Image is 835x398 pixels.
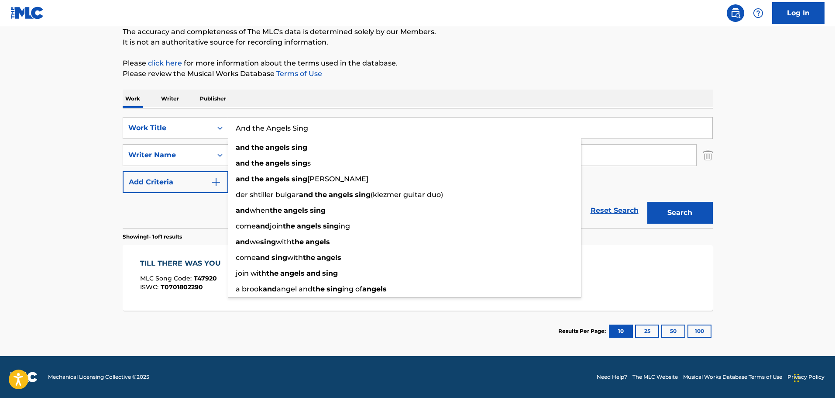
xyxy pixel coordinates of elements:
[287,253,303,262] span: with
[310,206,326,215] strong: sing
[211,177,221,187] img: 9d2ae6d4665cec9f34b9.svg
[123,117,713,228] form: Search Form
[236,159,250,167] strong: and
[275,69,322,78] a: Terms of Use
[265,143,290,152] strong: angels
[123,245,713,311] a: TILL THERE WAS YOUMLC Song Code:T47920ISWC:T0701802290Writers (2)[PERSON_NAME], [PERSON_NAME]Reco...
[236,238,250,246] strong: and
[256,222,270,230] strong: and
[687,325,711,338] button: 100
[306,269,320,277] strong: and
[558,327,608,335] p: Results Per Page:
[10,7,44,19] img: MLC Logo
[140,258,225,269] div: TILL THERE WAS YOU
[161,283,203,291] span: T0701802290
[140,274,194,282] span: MLC Song Code :
[276,238,292,246] span: with
[123,58,713,69] p: Please for more information about the terms used in the database.
[128,150,207,160] div: Writer Name
[292,159,307,167] strong: sing
[306,238,330,246] strong: angels
[329,190,353,199] strong: angels
[307,159,311,167] span: s
[140,283,161,291] span: ISWC :
[250,238,260,246] span: we
[48,373,149,381] span: Mechanical Licensing Collective © 2025
[236,285,263,293] span: a brook
[265,175,290,183] strong: angels
[283,222,295,230] strong: the
[315,190,327,199] strong: the
[362,285,387,293] strong: angels
[635,325,659,338] button: 25
[355,190,371,199] strong: sing
[313,285,325,293] strong: the
[339,222,350,230] span: ing
[194,274,217,282] span: T47920
[661,325,685,338] button: 50
[753,8,763,18] img: help
[128,123,207,133] div: Work Title
[299,190,313,199] strong: and
[609,325,633,338] button: 10
[703,144,713,166] img: Delete Criterion
[123,27,713,37] p: The accuracy and completeness of The MLC's data is determined solely by our Members.
[284,206,308,215] strong: angels
[326,285,342,293] strong: sing
[236,222,256,230] span: come
[277,285,313,293] span: angel and
[270,222,283,230] span: join
[251,159,264,167] strong: the
[342,285,362,293] span: ing of
[197,90,229,108] p: Publisher
[256,253,270,262] strong: and
[280,269,305,277] strong: angels
[730,8,741,18] img: search
[292,143,307,152] strong: sing
[683,373,782,381] a: Musical Works Database Terms of Use
[123,69,713,79] p: Please review the Musical Works Database
[271,253,287,262] strong: sing
[586,201,643,220] a: Reset Search
[263,285,277,293] strong: and
[251,175,264,183] strong: the
[791,356,835,398] iframe: Chat Widget
[787,373,825,381] a: Privacy Policy
[250,206,270,215] span: when
[10,372,38,382] img: logo
[597,373,627,381] a: Need Help?
[307,175,368,183] span: [PERSON_NAME]
[236,206,250,215] strong: and
[236,175,250,183] strong: and
[292,175,307,183] strong: sing
[148,59,182,67] a: click here
[123,171,228,193] button: Add Criteria
[292,238,304,246] strong: the
[236,253,256,262] span: come
[123,90,143,108] p: Work
[251,143,264,152] strong: the
[323,222,339,230] strong: sing
[123,233,182,241] p: Showing 1 - 1 of 1 results
[322,269,338,277] strong: sing
[297,222,321,230] strong: angels
[236,190,299,199] span: der shtiller bulgar
[158,90,182,108] p: Writer
[260,238,276,246] strong: sing
[303,253,315,262] strong: the
[265,159,290,167] strong: angels
[266,269,278,277] strong: the
[123,37,713,48] p: It is not an authoritative source for recording information.
[794,365,799,391] div: Drag
[371,190,443,199] span: (klezmer guitar duo)
[647,202,713,224] button: Search
[749,4,767,22] div: Help
[270,206,282,215] strong: the
[317,253,341,262] strong: angels
[236,143,250,152] strong: and
[632,373,678,381] a: The MLC Website
[727,4,744,22] a: Public Search
[772,2,825,24] a: Log In
[236,269,266,277] span: join with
